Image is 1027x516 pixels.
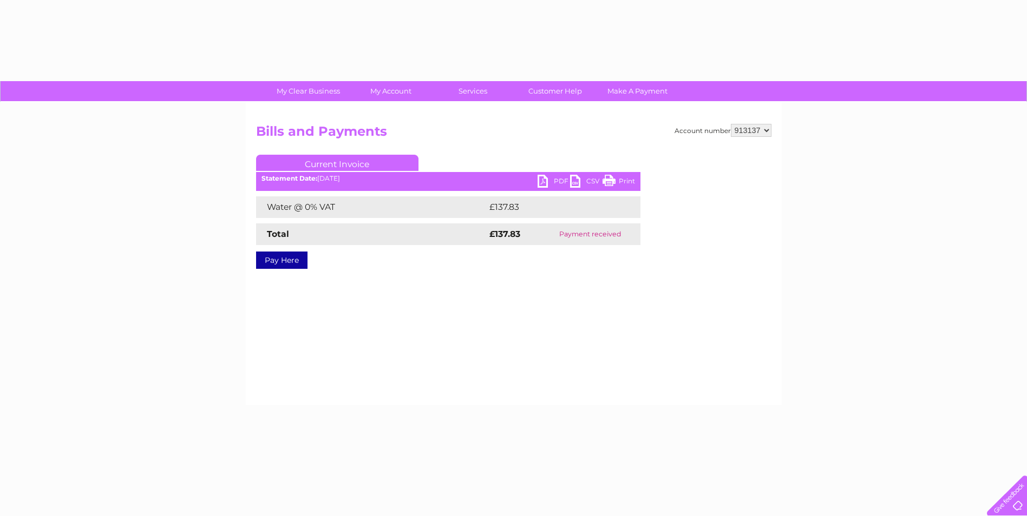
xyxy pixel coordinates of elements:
[428,81,518,101] a: Services
[261,174,317,182] b: Statement Date:
[267,229,289,239] strong: Total
[570,175,603,190] a: CSV
[675,124,771,137] div: Account number
[511,81,600,101] a: Customer Help
[593,81,682,101] a: Make A Payment
[264,81,353,101] a: My Clear Business
[256,175,640,182] div: [DATE]
[256,196,487,218] td: Water @ 0% VAT
[256,124,771,144] h2: Bills and Payments
[256,252,308,269] a: Pay Here
[540,223,640,245] td: Payment received
[346,81,435,101] a: My Account
[487,196,620,218] td: £137.83
[489,229,520,239] strong: £137.83
[603,175,635,190] a: Print
[256,155,418,171] a: Current Invoice
[538,175,570,190] a: PDF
